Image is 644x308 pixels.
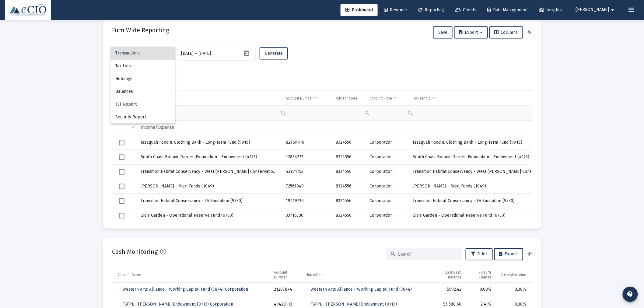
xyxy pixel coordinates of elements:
[115,98,170,111] span: 13F Report
[115,111,170,124] span: Security Report
[115,85,170,98] span: Balances
[115,47,170,60] span: Transactions
[115,60,170,72] span: Tax Lots
[115,72,170,85] span: Holdings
